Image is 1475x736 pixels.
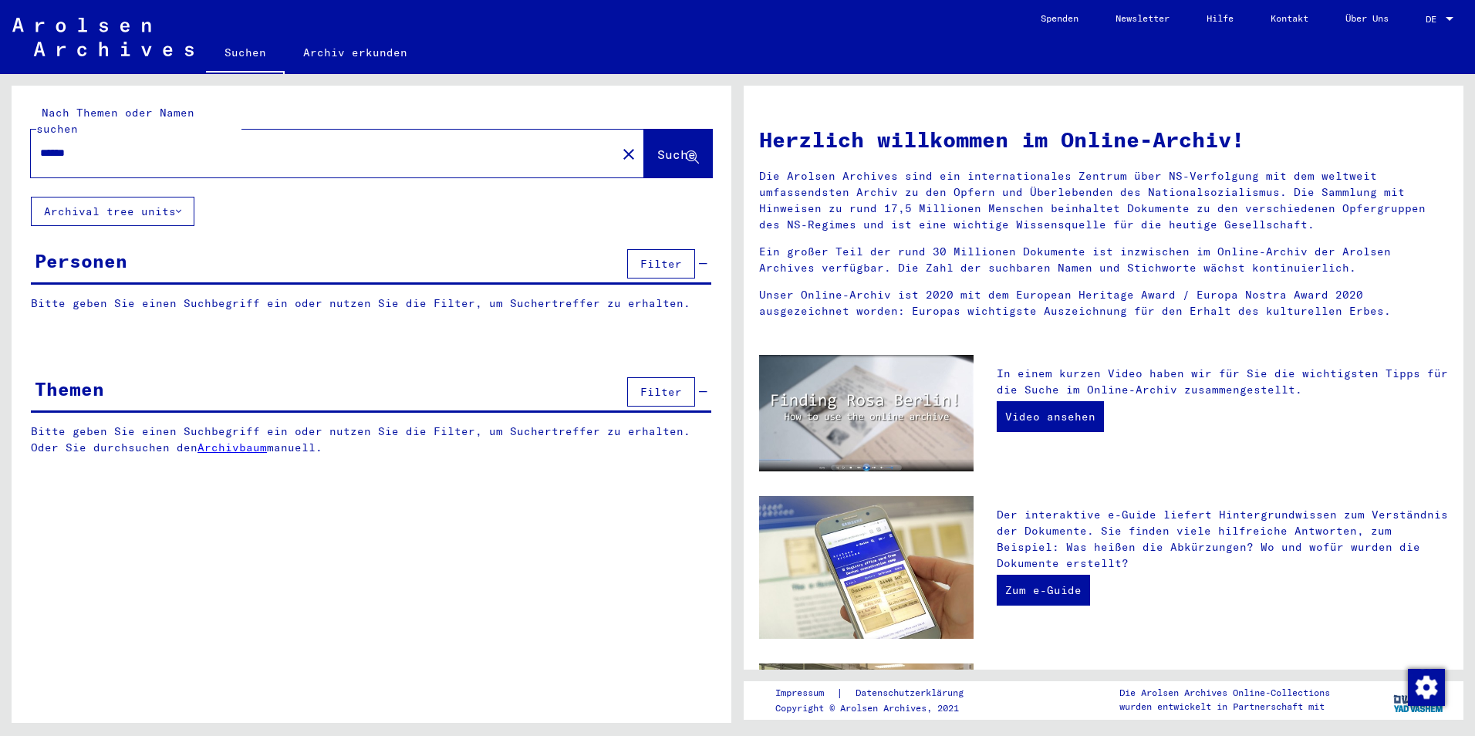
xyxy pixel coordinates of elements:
[775,701,982,715] p: Copyright © Arolsen Archives, 2021
[1390,680,1448,719] img: yv_logo.png
[759,244,1448,276] p: Ein großer Teil der rund 30 Millionen Dokumente ist inzwischen im Online-Archiv der Arolsen Archi...
[613,138,644,169] button: Clear
[31,295,711,312] p: Bitte geben Sie einen Suchbegriff ein oder nutzen Sie die Filter, um Suchertreffer zu erhalten.
[1426,14,1443,25] span: DE
[12,18,194,56] img: Arolsen_neg.svg
[759,496,974,639] img: eguide.jpg
[644,130,712,177] button: Suche
[1408,669,1445,706] img: Zustimmung ändern
[1119,686,1330,700] p: Die Arolsen Archives Online-Collections
[843,685,982,701] a: Datenschutzerklärung
[206,34,285,74] a: Suchen
[36,106,194,136] mat-label: Nach Themen oder Namen suchen
[35,247,127,275] div: Personen
[657,147,696,162] span: Suche
[997,575,1090,606] a: Zum e-Guide
[197,441,267,454] a: Archivbaum
[997,366,1448,398] p: In einem kurzen Video haben wir für Sie die wichtigsten Tipps für die Suche im Online-Archiv zusa...
[775,685,982,701] div: |
[285,34,426,71] a: Archiv erkunden
[775,685,836,701] a: Impressum
[759,355,974,471] img: video.jpg
[759,168,1448,233] p: Die Arolsen Archives sind ein internationales Zentrum über NS-Verfolgung mit dem weltweit umfasse...
[640,385,682,399] span: Filter
[31,424,712,456] p: Bitte geben Sie einen Suchbegriff ein oder nutzen Sie die Filter, um Suchertreffer zu erhalten. O...
[627,249,695,279] button: Filter
[627,377,695,407] button: Filter
[997,401,1104,432] a: Video ansehen
[759,123,1448,156] h1: Herzlich willkommen im Online-Archiv!
[759,287,1448,319] p: Unser Online-Archiv ist 2020 mit dem European Heritage Award / Europa Nostra Award 2020 ausgezeic...
[1119,700,1330,714] p: wurden entwickelt in Partnerschaft mit
[619,145,638,164] mat-icon: close
[997,507,1448,572] p: Der interaktive e-Guide liefert Hintergrundwissen zum Verständnis der Dokumente. Sie finden viele...
[31,197,194,226] button: Archival tree units
[35,375,104,403] div: Themen
[640,257,682,271] span: Filter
